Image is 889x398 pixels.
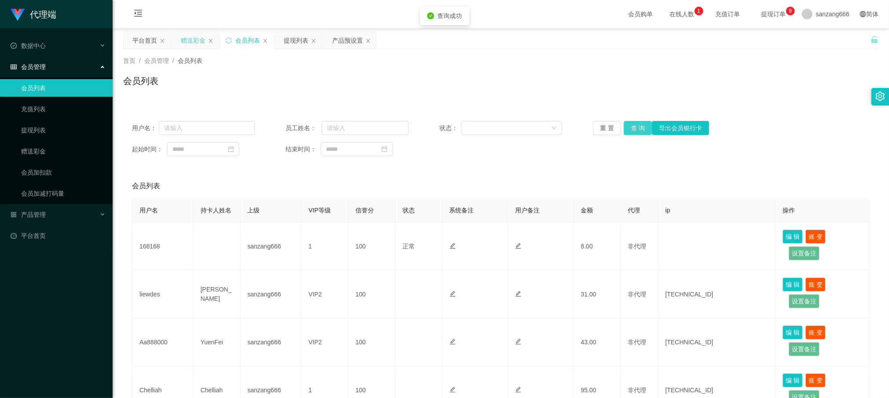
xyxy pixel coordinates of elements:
[783,373,803,387] button: 编 辑
[132,145,167,154] span: 起始时间：
[11,212,17,218] i: 图标: appstore-o
[241,270,302,318] td: sanzang666
[628,243,646,250] span: 非代理
[332,32,363,49] div: 产品预设置
[574,270,621,318] td: 31.00
[439,124,461,133] span: 状态：
[450,339,456,345] i: 图标: edit
[132,318,194,366] td: Aa888000
[322,121,409,135] input: 请输入
[144,57,169,64] span: 会员管理
[285,124,322,133] span: 员工姓名：
[789,7,792,15] p: 9
[366,38,371,44] i: 图标: close
[574,318,621,366] td: 43.00
[805,278,826,292] button: 账 变
[11,42,46,49] span: 数据中心
[11,43,17,49] i: 图标: check-circle-o
[783,325,803,340] button: 编 辑
[301,318,348,366] td: VIP2
[757,11,790,17] span: 提现订单
[311,38,316,44] i: 图标: close
[11,64,17,70] i: 图标: table
[450,243,456,249] i: 图标: edit
[789,246,819,260] button: 设置备注
[123,57,135,64] span: 首页
[593,121,621,135] button: 重 置
[786,7,795,15] sup: 9
[450,207,474,214] span: 系统备注
[21,142,106,160] a: 赠送彩金
[711,11,745,17] span: 充值订单
[11,227,106,245] a: 图标: dashboard平台首页
[11,211,46,218] span: 产品管理
[235,32,260,49] div: 会员列表
[308,207,331,214] span: VIP等级
[263,38,268,44] i: 图标: close
[860,11,866,17] i: 图标: global
[624,121,652,135] button: 查 询
[652,121,709,135] button: 导出会员银行卡
[402,243,415,250] span: 正常
[659,318,776,366] td: [TECHNICAL_ID]
[160,38,165,44] i: 图标: close
[783,207,795,214] span: 操作
[659,270,776,318] td: [TECHNICAL_ID]
[515,387,521,393] i: 图标: edit
[172,57,174,64] span: /
[783,230,803,244] button: 编 辑
[450,291,456,297] i: 图标: edit
[241,223,302,270] td: sanzang666
[427,12,434,19] i: icon: check-circle
[515,207,540,214] span: 用户备注
[208,38,213,44] i: 图标: close
[450,387,456,393] i: 图标: edit
[21,164,106,181] a: 会员加扣款
[515,291,521,297] i: 图标: edit
[301,270,348,318] td: VIP2
[628,339,646,346] span: 非代理
[11,9,25,21] img: logo.9652507e.png
[194,318,241,366] td: YuenFei
[871,36,878,44] i: 图标: unlock
[628,207,640,214] span: 代理
[348,318,395,366] td: 100
[132,32,157,49] div: 平台首页
[805,325,826,340] button: 账 变
[21,185,106,202] a: 会员加减打码量
[123,0,153,29] i: 图标: menu-fold
[228,146,234,152] i: 图标: calendar
[301,223,348,270] td: 1
[201,207,231,214] span: 持卡人姓名
[139,207,158,214] span: 用户名
[805,230,826,244] button: 账 变
[11,11,56,18] a: 代理端
[159,121,255,135] input: 请输入
[515,243,521,249] i: 图标: edit
[628,291,646,298] span: 非代理
[402,207,415,214] span: 状态
[438,12,462,19] span: 查询成功
[21,121,106,139] a: 提现列表
[348,270,395,318] td: 100
[139,57,141,64] span: /
[355,207,374,214] span: 信誉分
[697,7,700,15] p: 1
[123,74,158,88] h1: 会员列表
[552,125,557,131] i: 图标: down
[30,0,56,29] h1: 代理端
[666,207,670,214] span: ip
[285,145,321,154] span: 结束时间：
[628,387,646,394] span: 非代理
[381,146,388,152] i: 图标: calendar
[132,223,194,270] td: 168168
[194,270,241,318] td: [PERSON_NAME]
[284,32,308,49] div: 提现列表
[581,207,593,214] span: 金额
[178,57,202,64] span: 会员列表
[21,100,106,118] a: 充值列表
[666,11,699,17] span: 在线人数
[241,318,302,366] td: sanzang666
[11,63,46,70] span: 会员管理
[789,342,819,356] button: 设置备注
